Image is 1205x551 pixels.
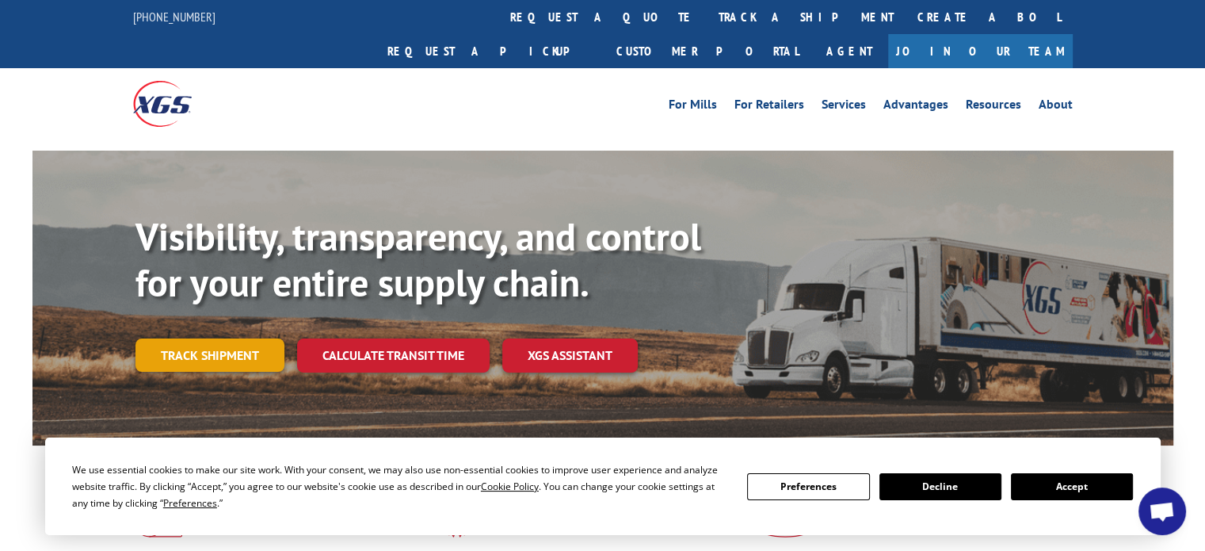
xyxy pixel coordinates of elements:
[822,98,866,116] a: Services
[747,473,869,500] button: Preferences
[1039,98,1073,116] a: About
[72,461,728,511] div: We use essential cookies to make our site work. With your consent, we may also use non-essential ...
[669,98,717,116] a: For Mills
[810,34,888,68] a: Agent
[45,438,1161,535] div: Cookie Consent Prompt
[888,34,1073,68] a: Join Our Team
[734,98,804,116] a: For Retailers
[1138,488,1186,535] div: Open chat
[502,339,638,373] a: XGS ASSISTANT
[135,339,284,372] a: Track shipment
[1011,473,1133,500] button: Accept
[163,496,217,510] span: Preferences
[376,34,604,68] a: Request a pickup
[135,212,701,307] b: Visibility, transparency, and control for your entire supply chain.
[966,98,1021,116] a: Resources
[133,9,215,25] a: [PHONE_NUMBER]
[604,34,810,68] a: Customer Portal
[883,98,948,116] a: Advantages
[879,473,1001,500] button: Decline
[297,339,490,373] a: Calculate transit time
[481,480,539,493] span: Cookie Policy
